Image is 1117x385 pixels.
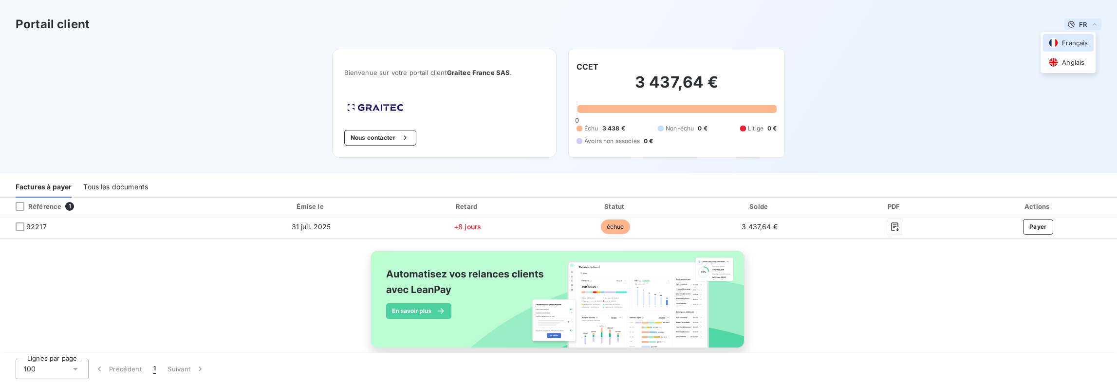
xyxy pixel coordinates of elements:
div: Tous les documents [83,177,148,198]
span: Avoirs non associés [584,137,640,146]
span: 0 € [644,137,653,146]
div: Factures à payer [16,177,72,198]
span: FR [1079,20,1087,28]
div: Référence [8,202,61,211]
span: Non-échu [666,124,694,133]
span: 1 [153,364,156,374]
span: +8 jours [454,222,481,231]
h6: CCET [577,61,599,73]
button: Suivant [162,359,211,379]
img: Company logo [344,101,407,114]
div: Statut [544,202,687,211]
span: 0 € [767,124,777,133]
div: Émise le [232,202,391,211]
span: 100 [24,364,36,374]
span: 3 437,64 € [742,222,778,231]
span: Bienvenue sur votre portail client . [344,69,544,76]
span: Anglais [1062,58,1084,67]
span: 1 [65,202,74,211]
h3: Portail client [16,16,90,33]
div: PDF [833,202,957,211]
img: banner [362,245,755,365]
span: 92217 [26,222,47,232]
span: échue [601,220,630,234]
span: 3 438 € [602,124,625,133]
span: 0 € [698,124,707,133]
button: Précédent [89,359,148,379]
div: Retard [394,202,540,211]
span: Français [1062,38,1088,48]
span: Graitec France SAS [447,69,510,76]
h2: 3 437,64 € [577,73,777,102]
button: 1 [148,359,162,379]
span: 0 [575,116,579,124]
span: 31 juil. 2025 [292,222,331,231]
span: Échu [584,124,598,133]
span: Litige [748,124,763,133]
button: Payer [1023,219,1053,235]
div: Actions [961,202,1115,211]
div: Solde [690,202,829,211]
button: Nous contacter [344,130,416,146]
